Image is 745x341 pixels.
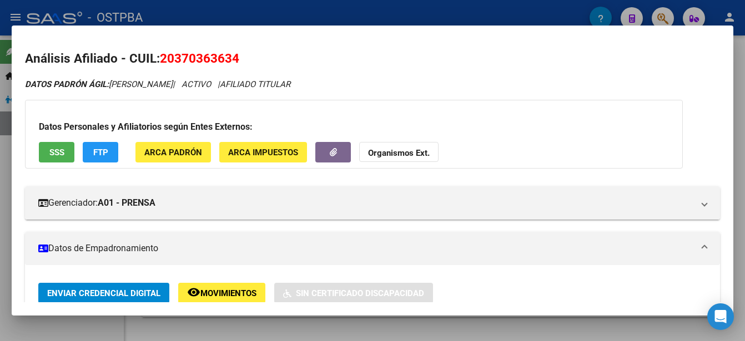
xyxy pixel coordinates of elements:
[38,196,693,210] mat-panel-title: Gerenciador:
[25,186,720,220] mat-expansion-panel-header: Gerenciador:A01 - PRENSA
[135,142,211,162] button: ARCA Padrón
[38,242,693,255] mat-panel-title: Datos de Empadronamiento
[25,79,290,89] i: | ACTIVO |
[98,196,155,210] strong: A01 - PRENSA
[39,142,74,162] button: SSS
[25,49,720,68] h2: Análisis Afiliado - CUIL:
[25,79,173,89] span: [PERSON_NAME]
[200,288,256,298] span: Movimientos
[219,142,307,162] button: ARCA Impuestos
[25,79,109,89] strong: DATOS PADRÓN ÁGIL:
[178,283,265,303] button: Movimientos
[38,283,169,303] button: Enviar Credencial Digital
[47,288,160,298] span: Enviar Credencial Digital
[220,79,290,89] span: AFILIADO TITULAR
[39,120,669,134] h3: Datos Personales y Afiliatorios según Entes Externos:
[274,283,433,303] button: Sin Certificado Discapacidad
[187,286,200,299] mat-icon: remove_red_eye
[49,147,64,157] span: SSS
[707,303,734,330] div: Open Intercom Messenger
[144,147,202,157] span: ARCA Padrón
[359,142,439,162] button: Organismos Ext.
[160,51,239,65] span: 20370363634
[228,147,298,157] span: ARCA Impuestos
[93,147,108,157] span: FTP
[83,142,118,162] button: FTP
[296,288,424,298] span: Sin Certificado Discapacidad
[368,148,430,158] strong: Organismos Ext.
[25,232,720,265] mat-expansion-panel-header: Datos de Empadronamiento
